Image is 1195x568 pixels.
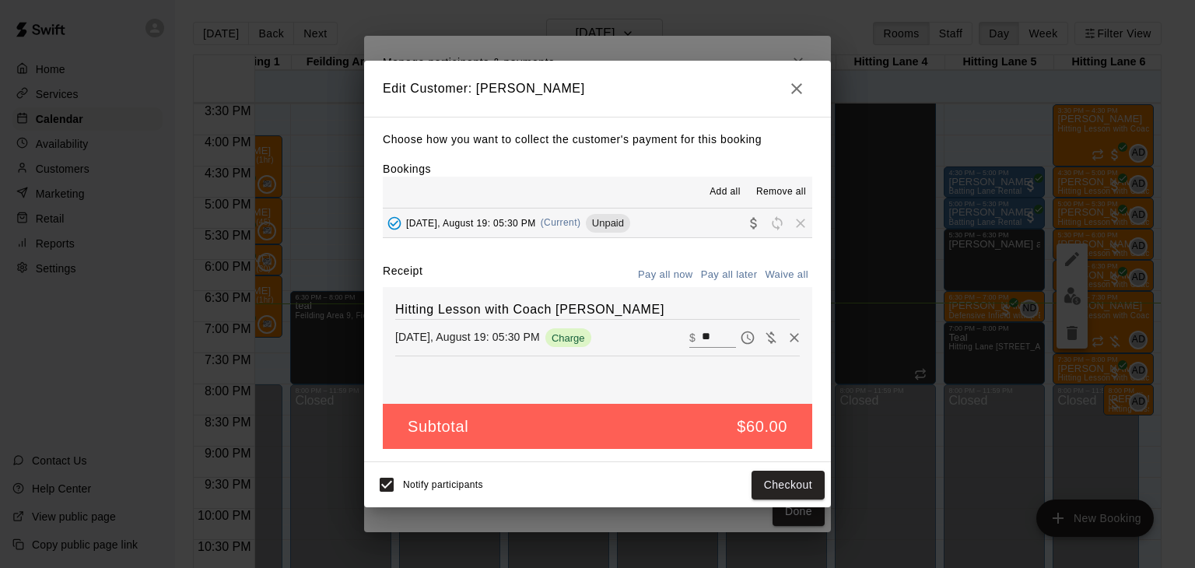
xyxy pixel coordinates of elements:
button: Added - Collect Payment[DATE], August 19: 05:30 PM(Current)UnpaidCollect paymentRescheduleRemove [383,209,812,237]
button: Remove all [750,180,812,205]
span: (Current) [541,217,581,228]
button: Checkout [752,471,825,500]
button: Remove [783,326,806,349]
span: Waive payment [759,330,783,343]
h5: Subtotal [408,416,468,437]
button: Waive all [761,263,812,287]
h5: $60.00 [737,416,787,437]
span: [DATE], August 19: 05:30 PM [406,217,536,228]
span: Reschedule [766,216,789,228]
label: Receipt [383,263,422,287]
label: Bookings [383,163,431,175]
span: Unpaid [586,217,630,229]
span: Remove all [756,184,806,200]
span: Remove [789,216,812,228]
span: Notify participants [403,480,483,491]
p: $ [689,330,696,345]
button: Add all [700,180,750,205]
p: Choose how you want to collect the customer's payment for this booking [383,130,812,149]
h6: Hitting Lesson with Coach [PERSON_NAME] [395,300,800,320]
button: Pay all now [634,263,697,287]
button: Added - Collect Payment [383,212,406,235]
h2: Edit Customer: [PERSON_NAME] [364,61,831,117]
span: Pay later [736,330,759,343]
span: Collect payment [742,216,766,228]
span: Charge [545,332,591,344]
p: [DATE], August 19: 05:30 PM [395,329,540,345]
button: Pay all later [697,263,762,287]
span: Add all [710,184,741,200]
